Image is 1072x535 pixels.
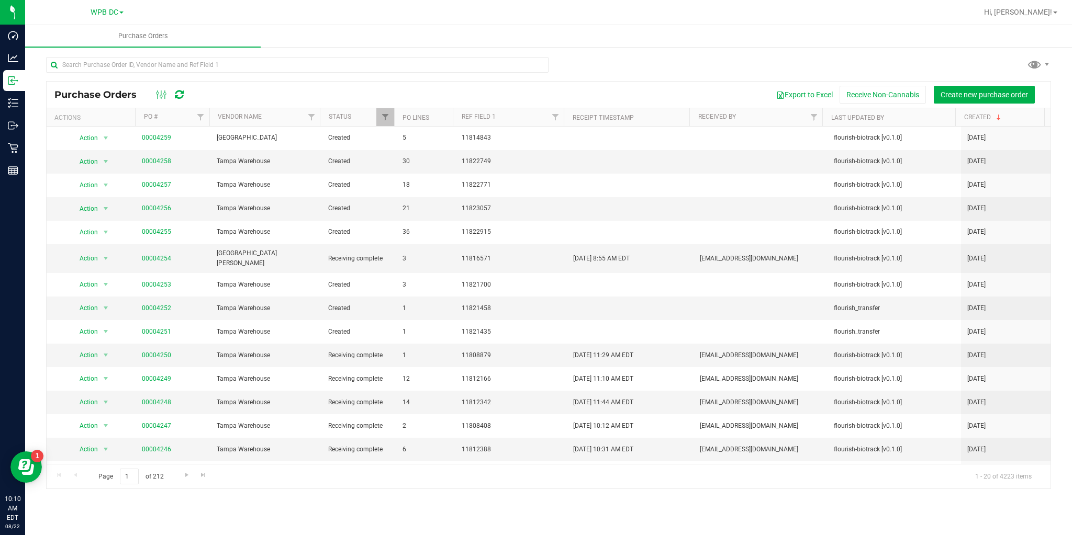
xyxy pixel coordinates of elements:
span: [DATE] [967,350,986,360]
a: Last Updated By [831,114,884,121]
span: Action [70,225,98,240]
span: 11822915 [462,227,561,237]
span: select [99,324,112,339]
span: [DATE] 8:55 AM EDT [573,254,630,264]
span: [DATE] 10:31 AM EDT [573,445,633,454]
span: Action [70,395,98,409]
span: select [99,442,112,457]
span: Tampa Warehouse [217,203,316,213]
span: select [99,201,112,216]
span: 21 [403,203,450,213]
span: Tampa Warehouse [217,397,316,407]
a: Received By [698,113,736,120]
a: 00004252 [142,304,171,312]
a: 00004258 [142,157,171,165]
span: Created [328,227,390,237]
span: Action [70,418,98,433]
span: Created [328,180,390,190]
span: Hi, [PERSON_NAME]! [984,8,1052,16]
span: [DATE] [967,156,986,166]
span: flourish-biotrack [v0.1.0] [834,445,955,454]
span: [DATE] [967,327,986,337]
span: [DATE] [967,180,986,190]
span: flourish-biotrack [v0.1.0] [834,203,955,213]
a: Filter [805,108,822,126]
span: select [99,277,112,292]
span: Tampa Warehouse [217,350,316,360]
a: Ref Field 1 [462,113,496,120]
span: 11812388 [462,445,561,454]
span: 2 [403,421,450,431]
span: 1 - 20 of 4223 items [967,469,1040,484]
span: [GEOGRAPHIC_DATA][PERSON_NAME] [217,248,316,268]
span: flourish-biotrack [v0.1.0] [834,156,955,166]
a: Go to the last page [196,469,211,483]
p: 10:10 AM EDT [5,494,20,522]
span: [DATE] 11:10 AM EDT [573,374,633,384]
span: select [99,225,112,240]
a: 00004247 [142,422,171,429]
span: flourish_transfer [834,303,955,313]
inline-svg: Outbound [8,120,18,131]
a: 00004257 [142,181,171,188]
span: Tampa Warehouse [217,280,316,290]
span: Action [70,301,98,315]
span: Action [70,131,98,145]
span: select [99,371,112,386]
span: Receiving complete [328,374,390,384]
span: Action [70,442,98,457]
a: Vendor Name [218,113,262,120]
span: [DATE] [967,374,986,384]
span: [GEOGRAPHIC_DATA] [217,133,316,143]
span: 11821435 [462,327,561,337]
span: 6 [403,445,450,454]
span: [EMAIL_ADDRESS][DOMAIN_NAME] [700,445,821,454]
span: [DATE] 10:12 AM EDT [573,421,633,431]
span: 11812342 [462,397,561,407]
span: Tampa Warehouse [217,445,316,454]
span: flourish-biotrack [v0.1.0] [834,397,955,407]
span: Tampa Warehouse [217,180,316,190]
span: Action [70,201,98,216]
span: Action [70,348,98,362]
span: Tampa Warehouse [217,327,316,337]
inline-svg: Inbound [8,75,18,86]
a: Status [329,113,351,120]
span: select [99,131,112,145]
a: Receipt Timestamp [573,114,634,121]
span: Page of 212 [90,469,172,485]
span: 11823057 [462,203,561,213]
span: [EMAIL_ADDRESS][DOMAIN_NAME] [700,374,821,384]
span: flourish-biotrack [v0.1.0] [834,227,955,237]
span: select [99,251,112,266]
span: Receiving complete [328,445,390,454]
span: [EMAIL_ADDRESS][DOMAIN_NAME] [700,397,821,407]
span: [DATE] 11:29 AM EDT [573,350,633,360]
span: 1 [403,350,450,360]
span: [EMAIL_ADDRESS][DOMAIN_NAME] [700,254,821,264]
a: Filter [192,108,209,126]
a: 00004251 [142,328,171,335]
span: [DATE] [967,421,986,431]
span: Purchase Orders [54,89,147,100]
span: Action [70,324,98,339]
a: Filter [376,108,394,126]
span: Receiving complete [328,254,390,264]
span: [DATE] [967,280,986,290]
a: 00004249 [142,375,171,382]
span: flourish-biotrack [v0.1.0] [834,133,955,143]
a: Filter [303,108,320,126]
span: 30 [403,156,450,166]
inline-svg: Dashboard [8,30,18,41]
span: 11822771 [462,180,561,190]
a: PO Lines [403,114,429,121]
span: Receiving complete [328,421,390,431]
span: [DATE] [967,445,986,454]
inline-svg: Retail [8,143,18,153]
span: 11808879 [462,350,561,360]
span: flourish-biotrack [v0.1.0] [834,421,955,431]
span: Action [70,251,98,266]
a: Purchase Orders [25,25,261,47]
span: Receiving complete [328,350,390,360]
